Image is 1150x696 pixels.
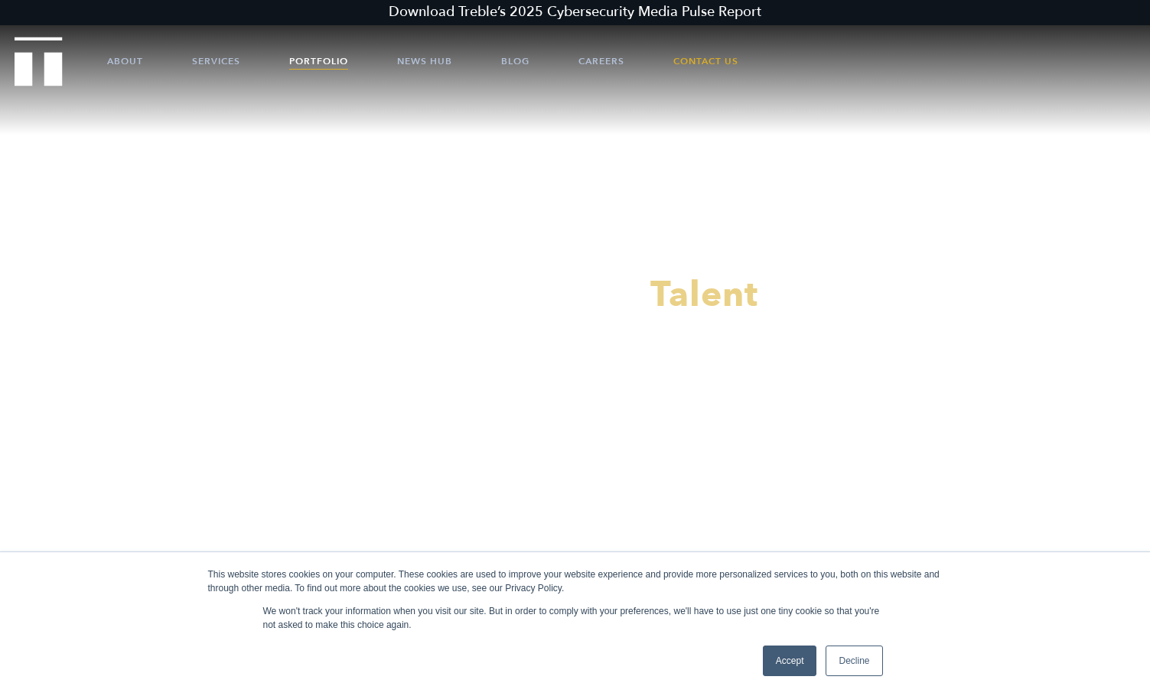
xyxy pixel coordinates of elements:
[826,646,882,676] a: Decline
[397,38,452,84] a: News Hub
[107,38,143,84] a: About
[15,37,63,86] img: Treble logo
[673,38,738,84] a: Contact Us
[763,646,817,676] a: Accept
[578,38,624,84] a: Careers
[263,604,888,632] p: We won't track your information when you visit our site. But in order to comply with your prefere...
[208,568,943,595] div: This website stores cookies on your computer. These cookies are used to improve your website expe...
[501,38,529,84] a: Blog
[650,271,758,319] span: Talent
[192,38,240,84] a: Services
[289,38,348,84] a: Portfolio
